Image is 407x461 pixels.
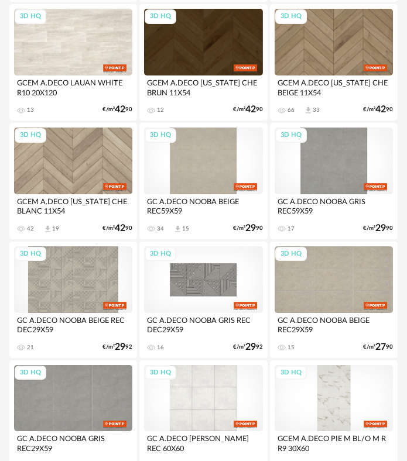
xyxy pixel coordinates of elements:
[139,242,267,358] a: 3D HQ GC A.DECO NOOBA GRIS REC DEC29X59 16 €/m²2992
[270,123,398,239] a: 3D HQ GC A.DECO NOOBA GRIS REC59X59 17 €/m²2990
[9,242,137,358] a: 3D HQ GC A.DECO NOOBA BEIGE REC DEC29X59 21 €/m²2992
[115,225,125,232] span: 42
[233,225,263,232] div: €/m² 90
[145,9,176,24] div: 3D HQ
[270,4,398,121] a: 3D HQ GCEM A.DECO [US_STATE] CHE BEIGE 11X54 66 Download icon 33 €/m²4290
[288,344,295,351] div: 15
[275,194,393,218] div: GC A.DECO NOOBA GRIS REC59X59
[14,75,132,99] div: GCEM A.DECO LAUAN WHITE R10 20X120
[233,343,263,351] div: €/m² 92
[9,123,137,239] a: 3D HQ GCEM A.DECO [US_STATE] CHE BLANC 11X54 42 Download icon 19 €/m²4290
[14,431,132,455] div: GC A.DECO NOOBA GRIS REC29X59
[375,343,386,351] span: 27
[275,366,307,380] div: 3D HQ
[245,225,256,232] span: 29
[14,194,132,218] div: GCEM A.DECO [US_STATE] CHE BLANC 11X54
[27,344,34,351] div: 21
[245,106,256,113] span: 42
[144,313,262,336] div: GC A.DECO NOOBA GRIS REC DEC29X59
[144,194,262,218] div: GC A.DECO NOOBA BEIGE REC59X59
[182,225,189,232] div: 15
[375,106,386,113] span: 42
[15,247,46,262] div: 3D HQ
[27,106,34,113] div: 13
[15,128,46,143] div: 3D HQ
[102,225,132,232] div: €/m² 90
[275,128,307,143] div: 3D HQ
[275,431,393,455] div: GCEM A.DECO PIE M BL/O M R R9 30X60
[43,225,52,233] span: Download icon
[363,225,393,232] div: €/m² 90
[14,313,132,336] div: GC A.DECO NOOBA BEIGE REC DEC29X59
[288,106,295,113] div: 66
[173,225,182,233] span: Download icon
[245,343,256,351] span: 29
[275,9,307,24] div: 3D HQ
[15,366,46,380] div: 3D HQ
[275,313,393,336] div: GC A.DECO NOOBA BEIGE REC29X59
[304,106,313,115] span: Download icon
[145,128,176,143] div: 3D HQ
[270,242,398,358] a: 3D HQ GC A.DECO NOOBA BEIGE REC29X59 15 €/m²2790
[363,106,393,113] div: €/m² 90
[145,247,176,262] div: 3D HQ
[157,225,164,232] div: 34
[52,225,59,232] div: 19
[157,344,164,351] div: 16
[9,4,137,121] a: 3D HQ GCEM A.DECO LAUAN WHITE R10 20X120 13 €/m²4290
[27,225,34,232] div: 42
[115,343,125,351] span: 29
[139,123,267,239] a: 3D HQ GC A.DECO NOOBA BEIGE REC59X59 34 Download icon 15 €/m²2990
[288,225,295,232] div: 17
[144,431,262,455] div: GC A.DECO [PERSON_NAME] REC 60X60
[102,106,132,113] div: €/m² 90
[363,343,393,351] div: €/m² 90
[313,106,320,113] div: 33
[375,225,386,232] span: 29
[233,106,263,113] div: €/m² 90
[157,106,164,113] div: 12
[275,75,393,99] div: GCEM A.DECO [US_STATE] CHE BEIGE 11X54
[102,343,132,351] div: €/m² 92
[15,9,46,24] div: 3D HQ
[115,106,125,113] span: 42
[275,247,307,262] div: 3D HQ
[144,75,262,99] div: GCEM A.DECO [US_STATE] CHE BRUN 11X54
[145,366,176,380] div: 3D HQ
[139,4,267,121] a: 3D HQ GCEM A.DECO [US_STATE] CHE BRUN 11X54 12 €/m²4290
